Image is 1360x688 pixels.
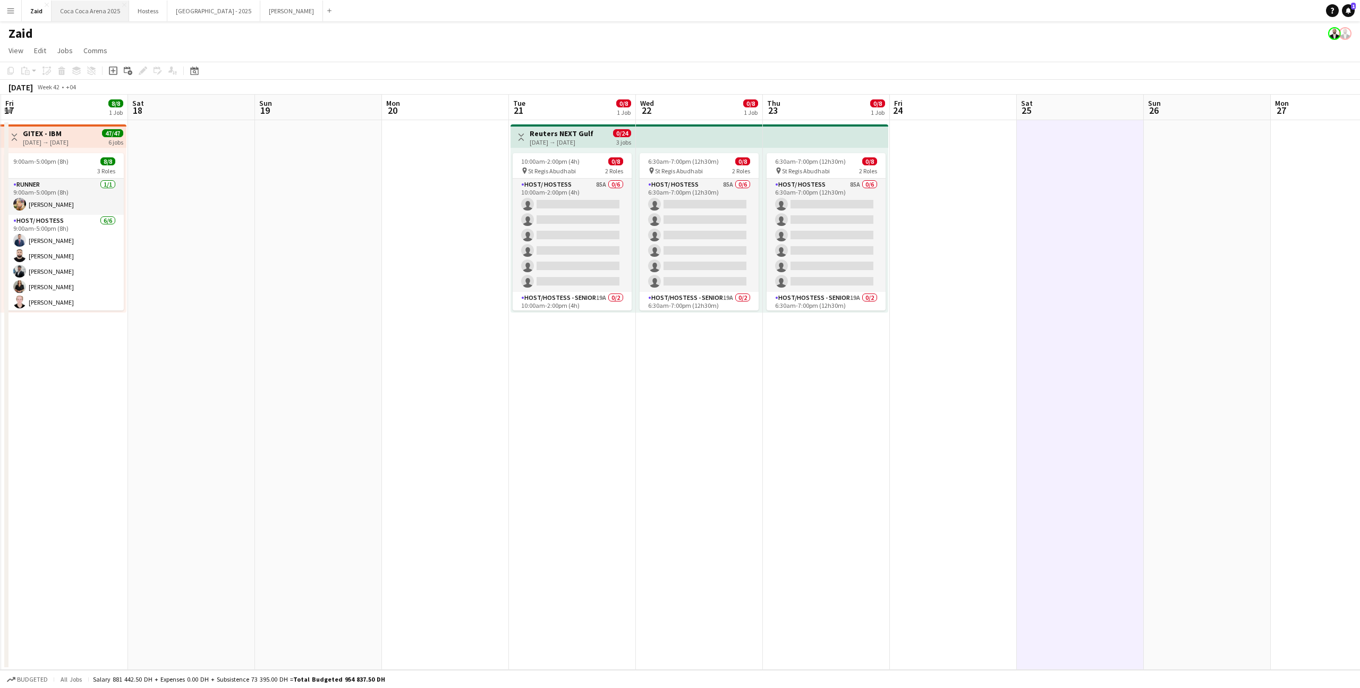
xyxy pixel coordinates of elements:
span: 26 [1146,104,1161,116]
a: Comms [79,44,112,57]
div: 1 Job [871,108,885,116]
span: St Regis Abudhabi [782,167,830,175]
button: Budgeted [5,674,49,685]
div: 1 Job [109,108,123,116]
span: 22 [639,104,654,116]
span: View [8,46,23,55]
button: [PERSON_NAME] [260,1,323,21]
span: 0/24 [613,129,631,137]
span: Jobs [57,46,73,55]
span: 0/8 [735,157,750,165]
button: [GEOGRAPHIC_DATA] - 2025 [167,1,260,21]
app-job-card: 6:30am-7:00pm (12h30m)0/8 St Regis Abudhabi2 RolesHost/ Hostess85A0/66:30am-7:00pm (12h30m) Host/... [640,153,759,311]
span: 47/47 [102,129,123,137]
app-job-card: 10:00am-2:00pm (4h)0/8 St Regis Abudhabi2 RolesHost/ Hostess85A0/610:00am-2:00pm (4h) Host/Hostes... [513,153,632,311]
app-card-role: Host/ Hostess85A0/66:30am-7:00pm (12h30m) [640,179,759,292]
span: 0/8 [862,157,877,165]
span: 2 Roles [732,167,750,175]
span: Comms [83,46,107,55]
span: Edit [34,46,46,55]
span: St Regis Abudhabi [655,167,703,175]
app-job-card: 9:00am-5:00pm (8h)8/83 RolesRunner1/19:00am-5:00pm (8h)[PERSON_NAME]Host/ Hostess6/69:00am-5:00pm... [5,153,124,311]
button: Zaid [22,1,52,21]
h3: GITEX - IBM [23,129,69,138]
span: 6:30am-7:00pm (12h30m) [648,157,719,165]
span: 9:00am-5:00pm (8h) [13,157,69,165]
span: Wed [640,98,654,108]
a: Jobs [53,44,77,57]
span: 18 [131,104,144,116]
app-card-role: Host/Hostess - Senior19A0/26:30am-7:00pm (12h30m) [767,292,886,343]
span: 6:30am-7:00pm (12h30m) [775,157,846,165]
span: Fri [5,98,14,108]
app-card-role: Host/ Hostess85A0/66:30am-7:00pm (12h30m) [767,179,886,292]
span: Tue [513,98,525,108]
span: 0/8 [870,99,885,107]
button: Coca Coca Arena 2025 [52,1,129,21]
a: View [4,44,28,57]
div: [DATE] → [DATE] [530,138,593,146]
span: Total Budgeted 954 837.50 DH [293,675,385,683]
div: 1 Job [744,108,758,116]
h1: Zaid [8,26,33,41]
span: 0/8 [743,99,758,107]
app-user-avatar: Zaid Rahmoun [1328,27,1341,40]
span: 25 [1019,104,1033,116]
app-job-card: 6:30am-7:00pm (12h30m)0/8 St Regis Abudhabi2 RolesHost/ Hostess85A0/66:30am-7:00pm (12h30m) Host/... [767,153,886,311]
app-card-role: Host/Hostess - Senior19A0/210:00am-2:00pm (4h) [513,292,632,343]
span: 2 Roles [859,167,877,175]
div: +04 [66,83,76,91]
span: 3 Roles [97,167,115,175]
span: 21 [512,104,525,116]
app-card-role: Runner1/19:00am-5:00pm (8h)[PERSON_NAME] [5,179,124,215]
span: 0/8 [616,99,631,107]
div: 1 Job [617,108,631,116]
span: Mon [386,98,400,108]
div: Salary 881 442.50 DH + Expenses 0.00 DH + Subsistence 73 395.00 DH = [93,675,385,683]
span: Budgeted [17,676,48,683]
span: 8/8 [100,157,115,165]
span: 1 [1351,3,1356,10]
span: St Regis Abudhabi [528,167,576,175]
span: Sun [259,98,272,108]
span: Week 42 [35,83,62,91]
span: Thu [767,98,780,108]
app-card-role: Host/ Hostess6/69:00am-5:00pm (8h)[PERSON_NAME][PERSON_NAME][PERSON_NAME][PERSON_NAME][PERSON_NAME] [5,215,124,328]
span: 2 Roles [605,167,623,175]
span: 24 [892,104,903,116]
span: Mon [1275,98,1289,108]
div: [DATE] → [DATE] [23,138,69,146]
span: All jobs [58,675,84,683]
div: 6 jobs [108,137,123,146]
span: 20 [385,104,400,116]
span: 19 [258,104,272,116]
a: Edit [30,44,50,57]
span: 27 [1273,104,1289,116]
span: 0/8 [608,157,623,165]
span: Sun [1148,98,1161,108]
span: 10:00am-2:00pm (4h) [521,157,580,165]
span: Fri [894,98,903,108]
span: Sat [132,98,144,108]
span: 8/8 [108,99,123,107]
app-card-role: Host/Hostess - Senior19A0/26:30am-7:00pm (12h30m) [640,292,759,343]
span: Sat [1021,98,1033,108]
app-user-avatar: Zaid Rahmoun [1339,27,1351,40]
span: 23 [766,104,780,116]
h3: Reuters NEXT Gulf [530,129,593,138]
button: Hostess [129,1,167,21]
div: 3 jobs [616,137,631,146]
span: 17 [4,104,14,116]
div: [DATE] [8,82,33,93]
app-card-role: Host/ Hostess85A0/610:00am-2:00pm (4h) [513,179,632,292]
a: 1 [1342,4,1355,17]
